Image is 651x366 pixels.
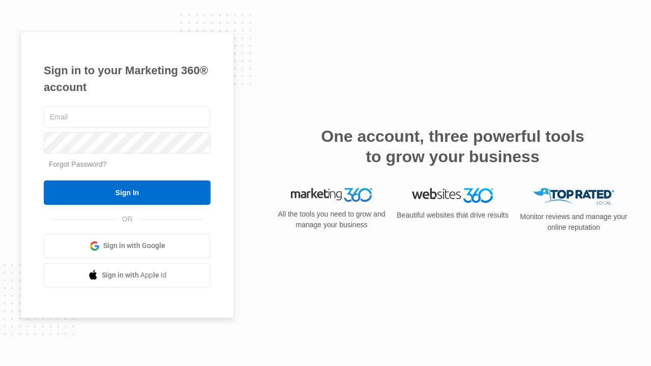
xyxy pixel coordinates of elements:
[412,188,493,203] img: Websites 360
[44,106,211,128] input: Email
[102,270,167,281] span: Sign in with Apple Id
[44,234,211,258] a: Sign in with Google
[49,160,107,168] a: Forgot Password?
[103,240,165,251] span: Sign in with Google
[44,180,211,205] input: Sign In
[291,188,372,202] img: Marketing 360
[44,62,211,96] h1: Sign in to your Marketing 360® account
[44,263,211,288] a: Sign in with Apple Id
[517,211,631,233] p: Monitor reviews and manage your online reputation
[396,210,510,221] p: Beautiful websites that drive results
[275,209,389,230] p: All the tools you need to grow and manage your business
[533,188,614,205] img: Top Rated Local
[318,126,587,167] h2: One account, three powerful tools to grow your business
[115,214,140,225] span: OR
